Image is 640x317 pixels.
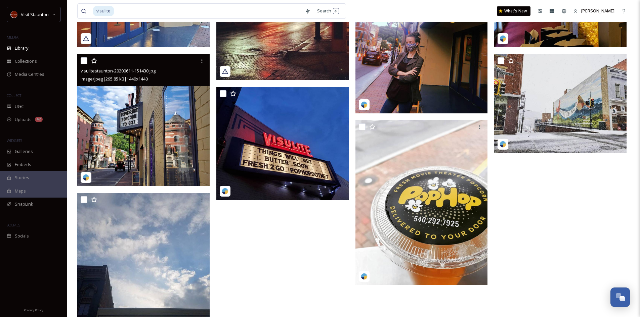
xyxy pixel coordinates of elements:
img: visulitestaunton-20200505-151042.jpg [355,120,488,285]
span: SnapLink [15,201,33,207]
span: Galleries [15,148,33,155]
img: visulitestaunton-20200518-152349.jpg [216,87,349,200]
span: Library [15,45,28,51]
span: Uploads [15,116,32,123]
span: Stories [15,174,29,181]
img: snapsea-logo.png [500,35,506,42]
a: What's New [497,6,530,16]
img: snapsea-logo.png [222,188,228,195]
span: WIDGETS [7,138,22,143]
button: Open Chat [610,287,630,307]
span: Maps [15,188,26,194]
span: COLLECT [7,93,21,98]
span: visulite [93,6,114,16]
a: Privacy Policy [24,306,43,314]
img: snapsea-logo.png [83,174,89,181]
span: Media Centres [15,71,44,77]
img: visulitestaunton-20200118-150340.jpg [494,54,627,153]
span: Embeds [15,161,31,168]
img: snapsea-logo.png [361,273,368,280]
img: images.png [11,11,17,18]
div: Search [314,4,342,17]
span: image/jpeg | 295.85 kB | 1440 x 1440 [81,76,148,82]
img: snapsea-logo.png [500,141,506,148]
span: visulitestaunton-20200611-151430.jpg [81,68,156,74]
span: MEDIA [7,35,18,40]
img: snapsea-logo.png [361,101,368,108]
span: Privacy Policy [24,308,43,312]
span: UGC [15,103,24,110]
span: Visit Staunton [21,11,49,17]
span: Socials [15,233,29,239]
span: Collections [15,58,37,64]
span: SOCIALS [7,222,20,227]
img: visulitestaunton-20200611-151430.jpg [77,54,210,186]
a: [PERSON_NAME] [570,4,618,17]
span: [PERSON_NAME] [581,8,614,14]
div: 42 [35,117,43,122]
